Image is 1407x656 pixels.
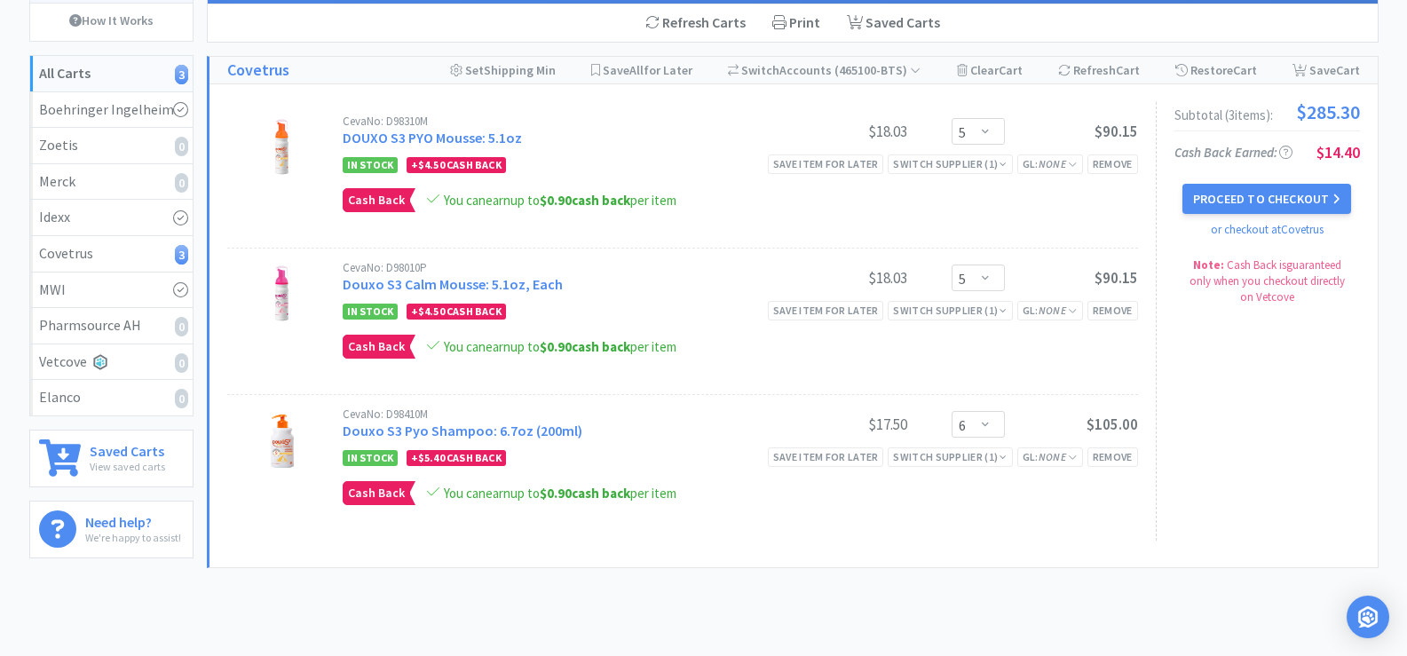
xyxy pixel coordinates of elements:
[1087,154,1138,173] div: Remove
[893,448,1007,465] div: Switch Supplier ( 1 )
[39,206,184,229] div: Idexx
[728,57,921,83] div: Accounts
[1023,304,1078,317] span: GL:
[175,353,188,373] i: 0
[774,121,907,142] div: $18.03
[30,92,193,129] a: Boehringer Ingelheim
[30,344,193,381] a: Vetcove0
[39,351,184,374] div: Vetcove
[1175,57,1257,83] div: Restore
[39,64,91,82] strong: All Carts
[768,447,884,466] div: Save item for later
[39,314,184,337] div: Pharmsource AH
[893,155,1007,172] div: Switch Supplier ( 1 )
[629,62,644,78] span: All
[774,414,907,435] div: $17.50
[1193,257,1224,273] strong: Note:
[741,62,779,78] span: Switch
[343,115,774,127] div: Ceva No: D98310M
[85,529,181,546] p: We're happy to assist!
[30,200,193,236] a: Idexx
[39,134,184,157] div: Zoetis
[343,129,522,146] a: DOUXO S3 PYO Mousse: 5.1oz
[1347,596,1389,638] div: Open Intercom Messenger
[39,99,184,122] div: Boehringer Ingelheim
[1039,304,1066,317] i: None
[266,115,299,178] img: 1263bc74064b47028536218f682118f2_404048.png
[1039,450,1066,463] i: None
[540,192,630,209] strong: cash back
[343,408,774,420] div: Ceva No: D98410M
[30,56,193,92] a: All Carts3
[1023,157,1078,170] span: GL:
[90,439,165,458] h6: Saved Carts
[1087,301,1138,320] div: Remove
[632,4,759,42] div: Refresh Carts
[1233,62,1257,78] span: Cart
[29,430,194,487] a: Saved CartsView saved carts
[540,192,572,209] span: $0.90
[957,57,1023,83] div: Clear
[1039,157,1066,170] i: None
[30,164,193,201] a: Merck0
[39,170,184,194] div: Merck
[418,451,445,464] span: $5.40
[39,279,184,302] div: MWI
[1316,142,1360,162] span: $14.40
[450,57,556,83] div: Shipping Min
[407,450,506,466] div: + Cash Back
[768,301,884,320] div: Save item for later
[343,157,398,173] span: In Stock
[39,242,184,265] div: Covetrus
[175,65,188,84] i: 3
[343,304,398,320] span: In Stock
[832,62,921,78] span: ( 465100-BTS )
[344,189,409,211] span: Cash Back
[407,304,506,320] div: + Cash Back
[90,458,165,475] p: View saved carts
[1058,57,1140,83] div: Refresh
[465,62,484,78] span: Set
[999,62,1023,78] span: Cart
[540,485,630,502] strong: cash back
[343,422,582,439] a: Douxo S3 Pyo Shampoo: 6.7oz (200ml)
[1211,222,1324,237] a: or checkout at Covetrus
[175,389,188,408] i: 0
[834,4,953,42] a: Saved Carts
[540,485,572,502] span: $0.90
[175,137,188,156] i: 0
[1095,122,1138,141] span: $90.15
[1087,415,1138,434] span: $105.00
[1182,184,1351,214] button: Proceed to Checkout
[444,338,676,355] span: You can earn up to per item
[175,245,188,265] i: 3
[444,485,676,502] span: You can earn up to per item
[344,482,409,504] span: Cash Back
[418,304,445,318] span: $4.50
[1116,62,1140,78] span: Cart
[30,128,193,164] a: Zoetis0
[266,262,299,324] img: 2f9023b7eb4b48ce8d70a78b12871c0d_399017.png
[540,338,630,355] strong: cash back
[418,158,445,171] span: $4.50
[1174,144,1292,161] span: Cash Back Earned :
[227,58,289,83] a: Covetrus
[30,308,193,344] a: Pharmsource AH0
[759,4,834,42] div: Print
[343,275,563,293] a: Douxo S3 Calm Mousse: 5.1oz, Each
[444,192,676,209] span: You can earn up to per item
[30,380,193,415] a: Elanco0
[343,262,774,273] div: Ceva No: D98010P
[344,336,409,358] span: Cash Back
[774,267,907,288] div: $18.03
[85,510,181,529] h6: Need help?
[540,338,572,355] span: $0.90
[30,273,193,309] a: MWI
[893,302,1007,319] div: Switch Supplier ( 1 )
[1087,447,1138,466] div: Remove
[1190,257,1345,304] span: Cash Back is guaranteed only when you checkout directly on Vetcove
[1296,102,1360,122] span: $285.30
[1336,62,1360,78] span: Cart
[39,386,184,409] div: Elanco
